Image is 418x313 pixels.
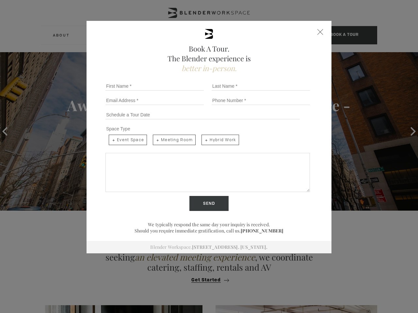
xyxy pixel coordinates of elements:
[241,228,283,234] a: [PHONE_NUMBER]
[105,96,204,105] input: Email Address *
[182,63,237,73] span: better in-person.
[201,135,239,145] span: Hybrid Work
[87,241,331,253] div: Blender Workspace.
[105,110,300,119] input: Schedule a Tour Date
[153,135,196,145] span: Meeting Room
[103,221,315,228] p: We typically respond the same day your inquiry is received.
[192,244,267,250] a: [STREET_ADDRESS]. [US_STATE].
[103,44,315,73] h2: Book A Tour. The Blender experience is
[106,126,130,131] span: Space Type
[212,82,310,91] input: Last Name *
[109,135,147,145] span: Event Space
[212,96,310,105] input: Phone Number *
[105,82,204,91] input: First Name *
[317,29,323,35] div: Close form
[189,196,229,211] input: Send
[103,228,315,234] p: Should you require immediate gratification, call us.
